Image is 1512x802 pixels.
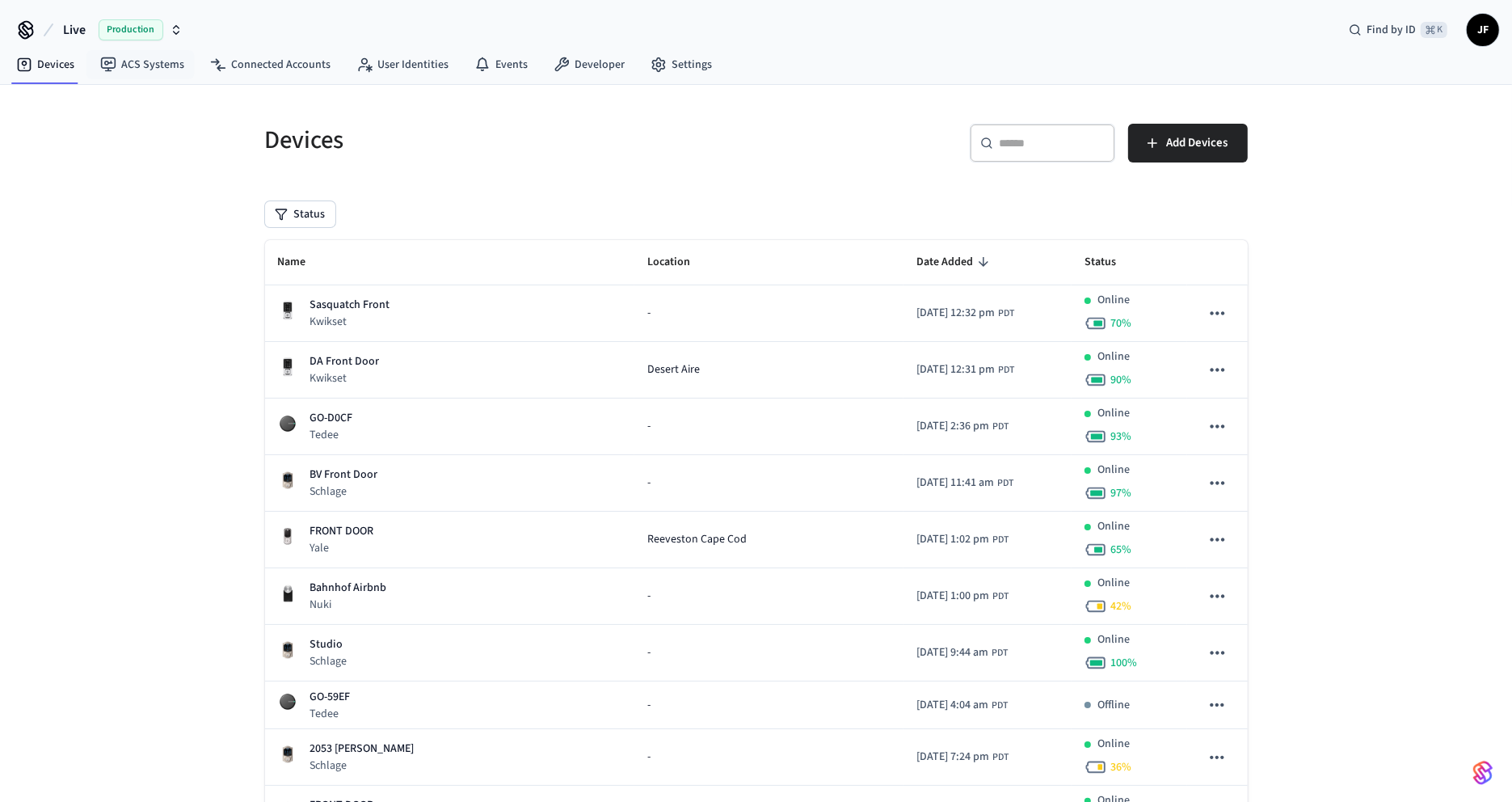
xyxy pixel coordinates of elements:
[992,589,1009,604] span: PDT
[1110,372,1131,388] span: 90 %
[310,410,353,427] p: GO-D0CF
[310,370,380,386] p: Kwikset
[638,50,725,79] a: Settings
[278,692,297,711] img: Tedee Smart Lock
[992,750,1009,765] span: PDT
[278,584,297,603] img: Nuki Smart Lock 3.0 Pro Black, Front
[278,471,297,490] img: Schlage Sense Smart Deadbolt with Camelot Trim, Front
[1110,598,1131,614] span: 42 %
[278,527,297,547] img: Yale Assure Touchscreen Wifi Smart Lock, Satin Nickel, Front
[87,50,197,79] a: ACS Systems
[63,20,86,40] span: Live
[1473,760,1493,786] img: SeamLogoGradient.69752ec5.svg
[1128,124,1248,163] button: Add Devices
[310,758,415,774] p: Schlage
[992,420,1009,434] span: PDT
[310,540,374,556] p: Yale
[1110,315,1131,331] span: 70 %
[1421,22,1447,38] span: ⌘ K
[916,305,995,322] span: [DATE] 12:32 pm
[310,653,347,669] p: Schlage
[1097,575,1130,592] p: Online
[916,697,1008,714] div: America/Los_Angeles
[1097,518,1130,535] p: Online
[916,697,988,714] span: [DATE] 4:04 am
[278,745,297,764] img: Schlage Sense Smart Deadbolt with Camelot Trim, Front
[916,588,1009,605] div: America/Los_Angeles
[99,19,163,40] span: Production
[343,50,461,79] a: User Identities
[1097,405,1130,422] p: Online
[647,588,651,605] span: -
[1085,250,1137,275] span: Status
[1110,759,1131,775] span: 36 %
[916,305,1014,322] div: America/Los_Angeles
[310,314,390,330] p: Kwikset
[310,741,415,758] p: 2053 [PERSON_NAME]
[265,124,747,157] h5: Devices
[278,414,297,433] img: Tedee Smart Lock
[916,588,989,605] span: [DATE] 1:00 pm
[1110,485,1131,501] span: 97 %
[1097,697,1130,714] p: Offline
[310,636,347,653] p: Studio
[1097,631,1130,648] p: Online
[197,50,343,79] a: Connected Accounts
[1467,14,1499,46] button: JF
[1468,15,1497,44] span: JF
[278,301,297,320] img: Kwikset Halo Touchscreen Wifi Enabled Smart Lock, Polished Chrome, Front
[310,297,390,314] p: Sasquatch Front
[310,580,387,597] p: Bahnhof Airbnb
[310,483,378,500] p: Schlage
[916,361,1014,378] div: America/Los_Angeles
[310,466,378,483] p: BV Front Door
[916,250,994,275] span: Date Added
[1110,655,1137,671] span: 100 %
[916,418,1009,435] div: America/Los_Angeles
[1110,428,1131,445] span: 93 %
[916,475,1013,492] div: America/Los_Angeles
[916,749,989,766] span: [DATE] 7:24 pm
[1336,15,1460,44] div: Find by ID⌘ K
[647,697,651,714] span: -
[1110,542,1131,558] span: 65 %
[647,475,651,492] span: -
[998,306,1014,321] span: PDT
[992,646,1008,661] span: PDT
[310,427,353,443] p: Tedee
[1097,348,1130,365] p: Online
[1167,133,1228,154] span: Add Devices
[278,357,297,377] img: Kwikset Halo Touchscreen Wifi Enabled Smart Lock, Polished Chrome, Front
[992,699,1008,713] span: PDT
[998,363,1014,378] span: PDT
[997,476,1013,491] span: PDT
[916,531,989,548] span: [DATE] 1:02 pm
[916,644,988,661] span: [DATE] 9:44 am
[1367,22,1416,38] span: Find by ID
[310,523,374,540] p: FRONT DOOR
[310,706,351,722] p: Tedee
[647,361,700,378] span: Desert Aire
[310,353,380,370] p: DA Front Door
[541,50,638,79] a: Developer
[916,749,1009,766] div: America/Los_Angeles
[278,640,297,660] img: Schlage Sense Smart Deadbolt with Camelot Trim, Front
[916,361,995,378] span: [DATE] 12:31 pm
[310,597,387,613] p: Nuki
[1097,462,1130,479] p: Online
[278,250,327,275] span: Name
[647,305,651,322] span: -
[310,689,351,706] p: GO-59EF
[916,418,989,435] span: [DATE] 2:36 pm
[916,475,994,492] span: [DATE] 11:41 am
[3,50,87,79] a: Devices
[647,250,711,275] span: Location
[647,749,651,766] span: -
[461,50,541,79] a: Events
[265,201,335,227] button: Status
[647,644,651,661] span: -
[992,533,1009,547] span: PDT
[647,531,747,548] span: Reeveston Cape Cod
[647,418,651,435] span: -
[1097,736,1130,753] p: Online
